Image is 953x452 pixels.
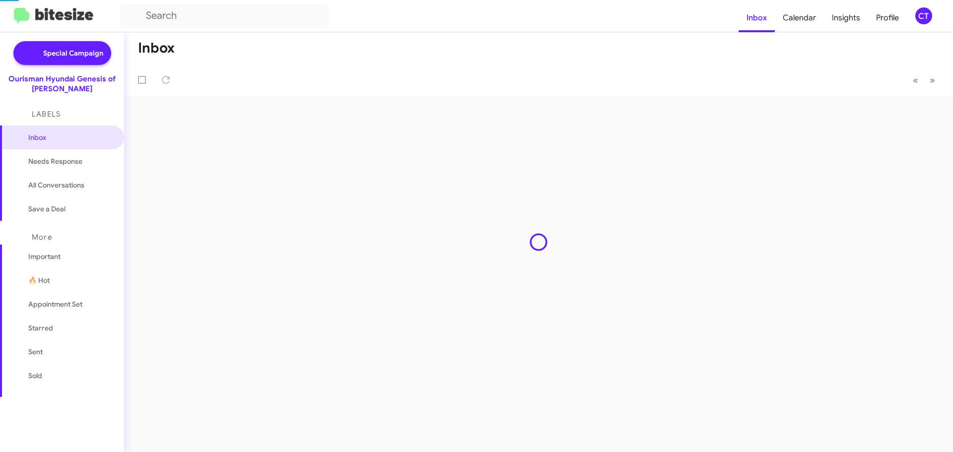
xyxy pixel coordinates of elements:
span: Starred [28,323,53,333]
span: All Conversations [28,180,84,190]
button: Previous [907,70,924,90]
span: Inbox [28,132,113,142]
span: Needs Response [28,156,113,166]
span: Important [28,252,113,261]
a: Special Campaign [13,41,111,65]
span: Sold [28,371,42,381]
span: Appointment Set [28,299,82,309]
a: Calendar [775,3,824,32]
span: Sent [28,347,43,357]
h1: Inbox [138,40,175,56]
nav: Page navigation example [907,70,941,90]
span: « [913,74,918,86]
input: Search [120,4,329,28]
div: CT [915,7,932,24]
a: Insights [824,3,868,32]
span: Labels [32,110,61,119]
button: CT [907,7,942,24]
a: Profile [868,3,907,32]
span: Special Campaign [43,48,103,58]
span: More [32,233,52,242]
span: Save a Deal [28,204,66,214]
span: 🔥 Hot [28,275,50,285]
span: » [930,74,935,86]
button: Next [924,70,941,90]
span: Sold Responded [28,394,81,404]
a: Inbox [739,3,775,32]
